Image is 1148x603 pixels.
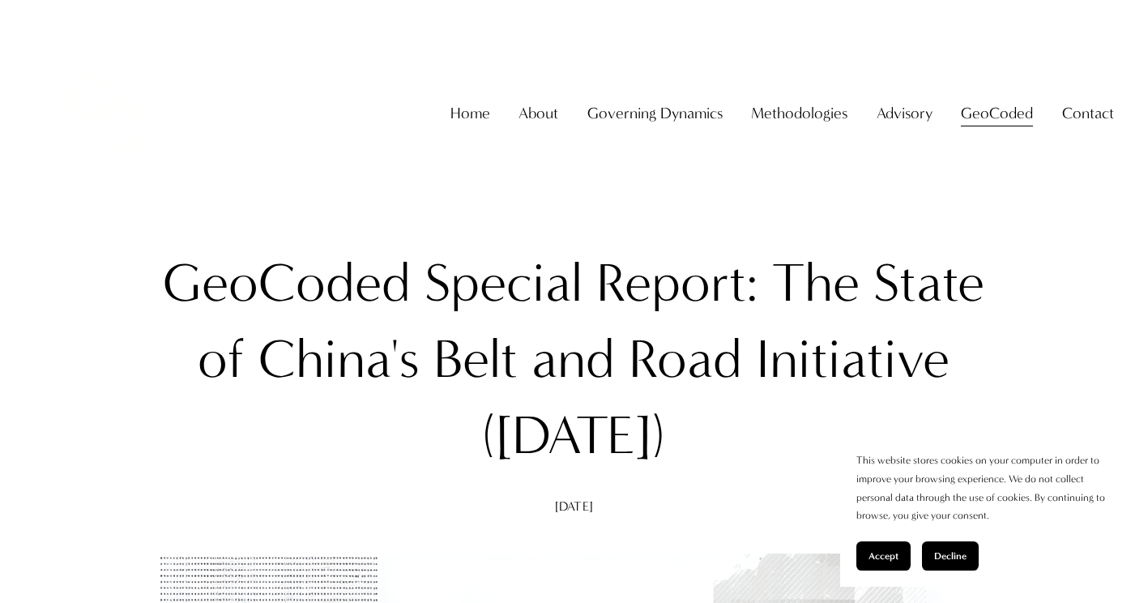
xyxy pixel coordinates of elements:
[587,100,723,128] span: Governing Dynamics
[877,98,932,130] a: folder dropdown
[519,98,558,130] a: folder dropdown
[961,100,1033,128] span: GeoCoded
[934,550,967,562] span: Decline
[856,541,911,571] button: Accept
[856,451,1116,525] p: This website stores cookies on your computer in order to improve your browsing experience. We do ...
[877,100,932,128] span: Advisory
[555,498,593,514] span: [DATE]
[751,98,847,130] a: folder dropdown
[147,246,1000,473] h1: GeoCoded Special Report: The State of China's Belt and Road Initiative ([DATE])
[587,98,723,130] a: folder dropdown
[922,541,979,571] button: Decline
[35,39,184,188] img: Christopher Sanchez &amp; Co.
[1062,98,1114,130] a: folder dropdown
[868,550,898,562] span: Accept
[961,98,1033,130] a: folder dropdown
[1062,100,1114,128] span: Contact
[450,98,490,130] a: Home
[840,435,1132,587] section: Cookie banner
[751,100,847,128] span: Methodologies
[519,100,558,128] span: About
